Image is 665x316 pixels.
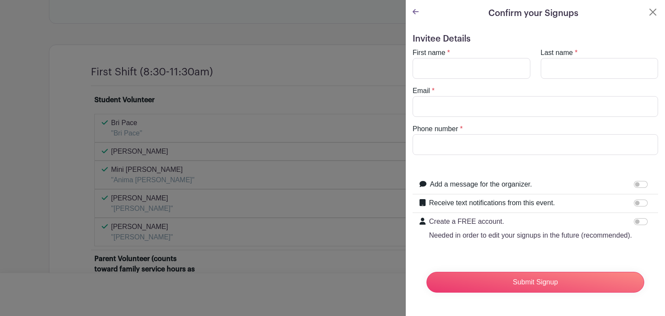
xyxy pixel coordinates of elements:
label: Phone number [413,124,458,134]
h5: Confirm your Signups [488,7,578,20]
label: Add a message for the organizer. [430,179,532,190]
input: Submit Signup [426,272,644,293]
p: Needed in order to edit your signups in the future (recommended). [429,230,632,241]
label: First name [413,48,445,58]
label: Last name [541,48,573,58]
button: Close [648,7,658,17]
label: Email [413,86,430,96]
h5: Invitee Details [413,34,658,44]
label: Receive text notifications from this event. [429,198,555,208]
p: Create a FREE account. [429,216,632,227]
